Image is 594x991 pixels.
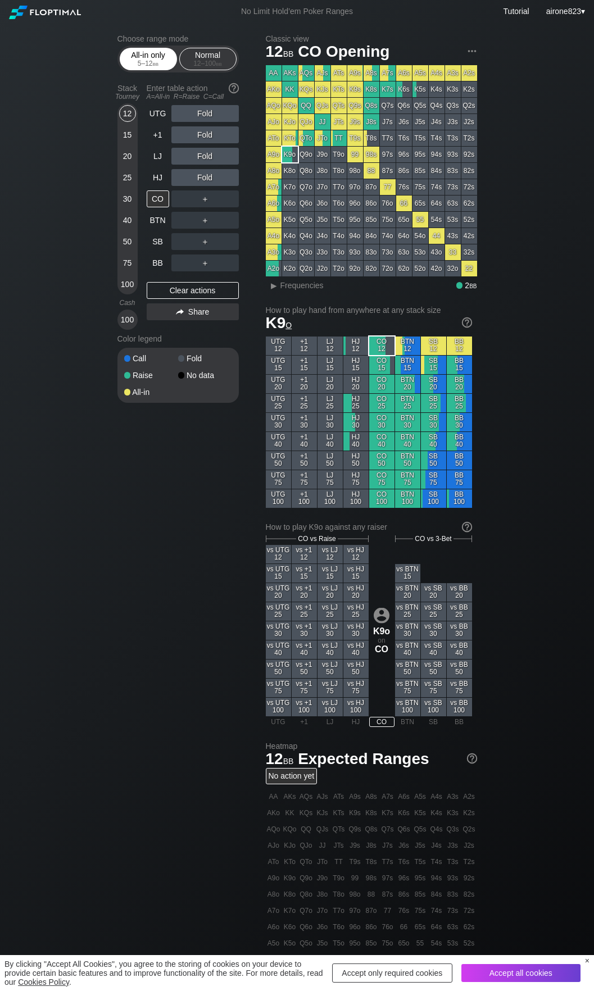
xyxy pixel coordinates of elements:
span: Frequencies [280,281,324,290]
div: 97s [380,147,396,162]
div: HJ [147,169,169,186]
span: 12 [264,43,296,62]
div: T2s [461,130,477,146]
div: 63o [396,244,412,260]
div: 98s [364,147,379,162]
div: AKs [282,65,298,81]
div: Stack [113,79,142,105]
div: SB [147,233,169,250]
div: K7s [380,81,396,97]
div: 32o [445,261,461,276]
div: 33 [445,244,461,260]
div: J5s [412,114,428,130]
div: T2o [331,261,347,276]
div: +1 25 [292,394,317,412]
div: 50 [119,233,136,250]
div: BB 12 [447,337,472,355]
div: Q3s [445,98,461,113]
div: K5s [412,81,428,97]
div: J3o [315,244,330,260]
div: CO 30 [369,413,395,431]
span: o [285,318,292,330]
span: bb [216,60,222,67]
div: 88 [364,163,379,179]
div: Fold [171,169,239,186]
div: 55 [412,212,428,228]
div: 83s [445,163,461,179]
div: UTG 12 [266,337,291,355]
div: BTN 20 [395,375,420,393]
div: BTN 12 [395,337,420,355]
div: All-in only [123,48,174,70]
div: A4o [266,228,282,244]
h2: Classic view [266,34,477,43]
div: QTs [331,98,347,113]
div: J4s [429,114,445,130]
div: QQ [298,98,314,113]
div: CO 40 [369,432,395,451]
div: Fold [171,126,239,143]
div: 98o [347,163,363,179]
div: SB 40 [421,432,446,451]
div: Fold [178,354,232,362]
div: 75o [380,212,396,228]
div: T3s [445,130,461,146]
div: QTo [298,130,314,146]
div: 96s [396,147,412,162]
span: bb [469,281,477,290]
div: AQs [298,65,314,81]
div: 22 [461,261,477,276]
div: T4s [429,130,445,146]
div: K7o [282,179,298,195]
div: 54o [412,228,428,244]
div: UTG 40 [266,432,291,451]
div: 92s [461,147,477,162]
div: KTo [282,130,298,146]
div: Q8o [298,163,314,179]
div: UTG 50 [266,451,291,470]
div: Normal [182,48,234,70]
div: 66 [396,196,412,211]
div: LJ 20 [318,375,343,393]
div: 53o [412,244,428,260]
div: QJs [315,98,330,113]
div: J9s [347,114,363,130]
div: 86s [396,163,412,179]
div: CO 25 [369,394,395,412]
div: 97o [347,179,363,195]
div: T3o [331,244,347,260]
div: BB [147,254,169,271]
img: icon-avatar.b40e07d9.svg [374,607,389,623]
img: help.32db89a4.svg [466,752,478,765]
div: BB 30 [447,413,472,431]
div: J6s [396,114,412,130]
div: 62s [461,196,477,211]
div: K9s [347,81,363,97]
div: J6o [315,196,330,211]
div: 30 [119,190,136,207]
div: A2o [266,261,282,276]
div: K6s [396,81,412,97]
span: K9 [266,314,292,331]
div: A9s [347,65,363,81]
div: 82s [461,163,477,179]
div: HJ 30 [343,413,369,431]
div: Q2s [461,98,477,113]
div: 52o [412,261,428,276]
div: × [585,956,590,965]
div: 85s [412,163,428,179]
div: Q5o [298,212,314,228]
div: Color legend [117,330,239,348]
div: K3o [282,244,298,260]
div: ATo [266,130,282,146]
div: Call [124,354,178,362]
div: 93s [445,147,461,162]
div: Q6s [396,98,412,113]
div: Q4s [429,98,445,113]
img: help.32db89a4.svg [461,316,473,329]
div: SB 25 [421,394,446,412]
div: 72s [461,179,477,195]
div: 54s [429,212,445,228]
div: 40 [119,212,136,229]
div: 87s [380,163,396,179]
